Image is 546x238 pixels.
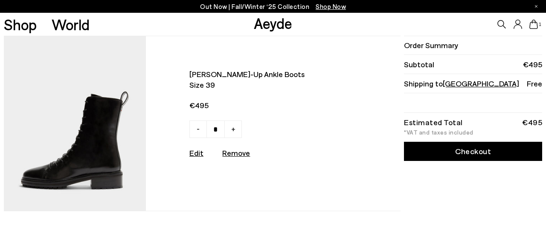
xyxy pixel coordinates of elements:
span: €495 [523,59,542,70]
span: Navigate to /collections/new-in [316,3,346,10]
li: Order Summary [404,36,542,55]
img: AEYDE-ISA-CALF-LEATHER-BLACK-1_7e60b65f-80fb-4bc1-811b-2c2fbeb26464_580x.jpg [4,36,146,211]
span: Shipping to [404,78,519,89]
div: Estimated Total [404,119,463,125]
a: + [224,120,242,138]
a: Aeyde [254,14,292,32]
span: - [197,123,200,134]
a: Shop [4,17,37,32]
u: Remove [222,148,250,158]
div: €495 [522,119,542,125]
span: Size 39 [189,80,344,90]
span: + [231,123,235,134]
a: Edit [189,148,203,158]
a: World [52,17,90,32]
a: - [189,120,207,138]
span: [PERSON_NAME]-up ankle boots [189,69,344,80]
span: €495 [189,100,344,111]
p: Out Now | Fall/Winter ‘25 Collection [200,1,346,12]
span: 1 [538,22,542,27]
span: [GEOGRAPHIC_DATA] [443,79,519,88]
span: Free [527,78,542,89]
div: *VAT and taxes included [404,129,542,135]
a: Checkout [404,142,542,161]
a: 1 [529,20,538,29]
li: Subtotal [404,55,542,74]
